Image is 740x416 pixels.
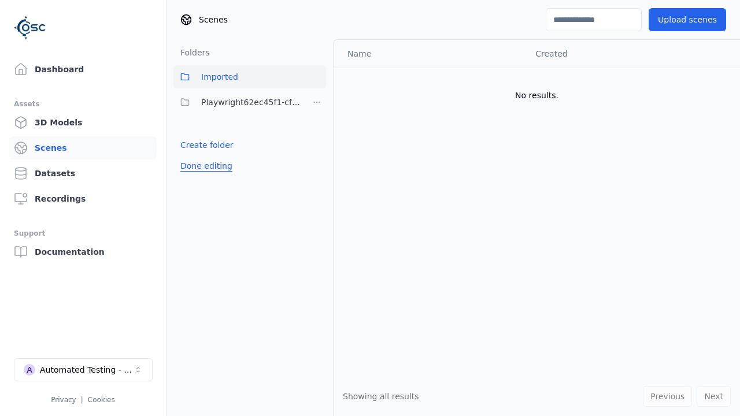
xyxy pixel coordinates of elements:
[173,91,301,114] button: Playwright62ec45f1-cf24-4b3f-8764-29bde67374ce
[334,40,526,68] th: Name
[9,136,157,159] a: Scenes
[9,111,157,134] a: 3D Models
[9,240,157,263] a: Documentation
[9,58,157,81] a: Dashboard
[9,187,157,210] a: Recordings
[199,14,228,25] span: Scenes
[649,8,726,31] button: Upload scenes
[526,40,721,68] th: Created
[173,47,210,58] h3: Folders
[9,162,157,185] a: Datasets
[40,364,134,376] div: Automated Testing - Playwright
[14,97,152,111] div: Assets
[173,155,239,176] button: Done editing
[88,396,115,404] a: Cookies
[334,68,740,123] td: No results.
[14,226,152,240] div: Support
[173,65,326,88] button: Imported
[173,135,240,155] button: Create folder
[180,139,234,151] a: Create folder
[201,95,301,109] span: Playwright62ec45f1-cf24-4b3f-8764-29bde67374ce
[81,396,83,404] span: |
[14,12,46,44] img: Logo
[343,392,419,401] span: Showing all results
[24,364,35,376] div: A
[51,396,76,404] a: Privacy
[14,358,153,381] button: Select a workspace
[201,70,238,84] span: Imported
